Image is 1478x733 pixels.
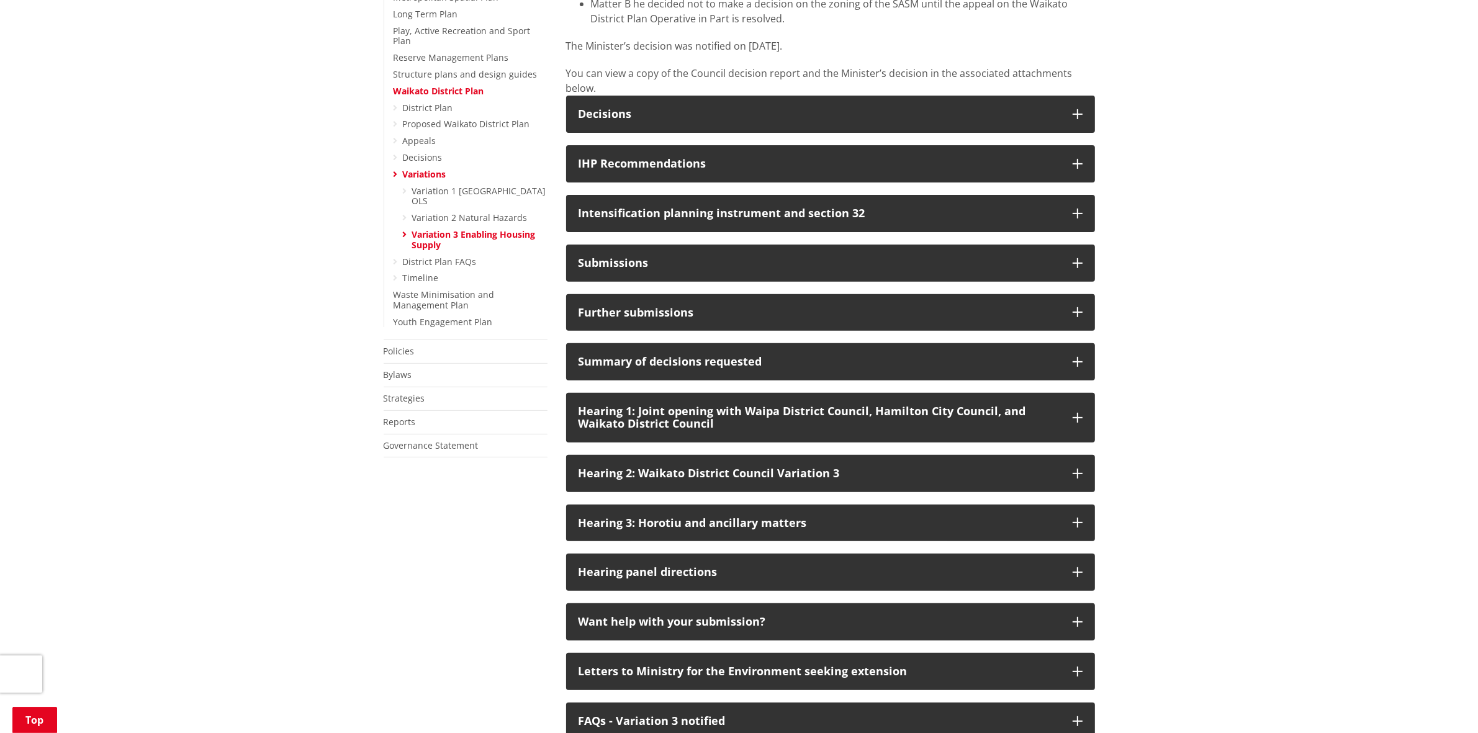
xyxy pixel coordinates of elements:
[412,212,528,223] a: Variation 2 Natural Hazards
[384,345,415,357] a: Policies
[566,294,1095,331] button: Further submissions
[566,343,1095,380] button: Summary of decisions requested
[579,356,1060,368] div: Summary of decisions requested
[566,96,1095,133] button: Decisions
[566,195,1095,232] button: Intensification planning instrument and section 32
[384,416,416,428] a: Reports
[566,245,1095,282] button: Submissions
[566,38,1095,53] p: The Minister’s decision was notified on [DATE].
[566,653,1095,690] button: Letters to Ministry for the Environment seeking extension
[566,455,1095,492] button: Hearing 2: Waikato District Council Variation 3
[394,68,538,80] a: Structure plans and design guides
[403,118,530,130] a: Proposed Waikato District Plan
[384,439,479,451] a: Governance Statement
[394,85,484,97] a: Waikato District Plan
[412,185,546,207] a: Variation 1 [GEOGRAPHIC_DATA] OLS
[412,228,536,251] a: Variation 3 Enabling Housing Supply
[579,405,1060,430] p: Hearing 1: Joint opening with Waipa District Council, Hamilton City Council, and Waikato District...
[394,316,493,328] a: Youth Engagement Plan
[566,505,1095,542] button: Hearing 3: Horotiu and ancillary matters
[384,369,412,380] a: Bylaws
[579,108,1060,120] div: Decisions
[384,392,425,404] a: Strategies
[403,102,453,114] a: District Plan
[579,517,1060,529] div: Hearing 3: Horotiu and ancillary matters
[394,25,531,47] a: Play, Active Recreation and Sport Plan
[579,616,1060,628] div: Want help with your submission?
[579,467,1060,480] div: Hearing 2: Waikato District Council Variation 3
[579,566,1060,578] div: Hearing panel directions
[579,307,1060,319] div: Further submissions
[579,257,1060,269] div: Submissions
[12,707,57,733] a: Top
[579,158,1060,170] div: IHP Recommendations
[403,151,443,163] a: Decisions
[403,168,446,180] a: Variations
[566,554,1095,591] button: Hearing panel directions
[1421,681,1466,726] iframe: Messenger Launcher
[566,145,1095,182] button: IHP Recommendations
[403,256,477,268] a: District Plan FAQs
[579,715,1060,727] div: FAQs - Variation 3 notified
[403,135,436,146] a: Appeals
[566,603,1095,641] button: Want help with your submission?
[403,272,439,284] a: Timeline
[566,393,1095,443] button: Hearing 1: Joint opening with Waipa District Council, Hamilton City Council, and Waikato District...
[394,8,458,20] a: Long Term Plan
[394,52,509,63] a: Reserve Management Plans
[394,289,495,311] a: Waste Minimisation and Management Plan
[579,665,1060,678] div: Letters to Ministry for the Environment seeking extension
[579,207,1060,220] div: Intensification planning instrument and section 32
